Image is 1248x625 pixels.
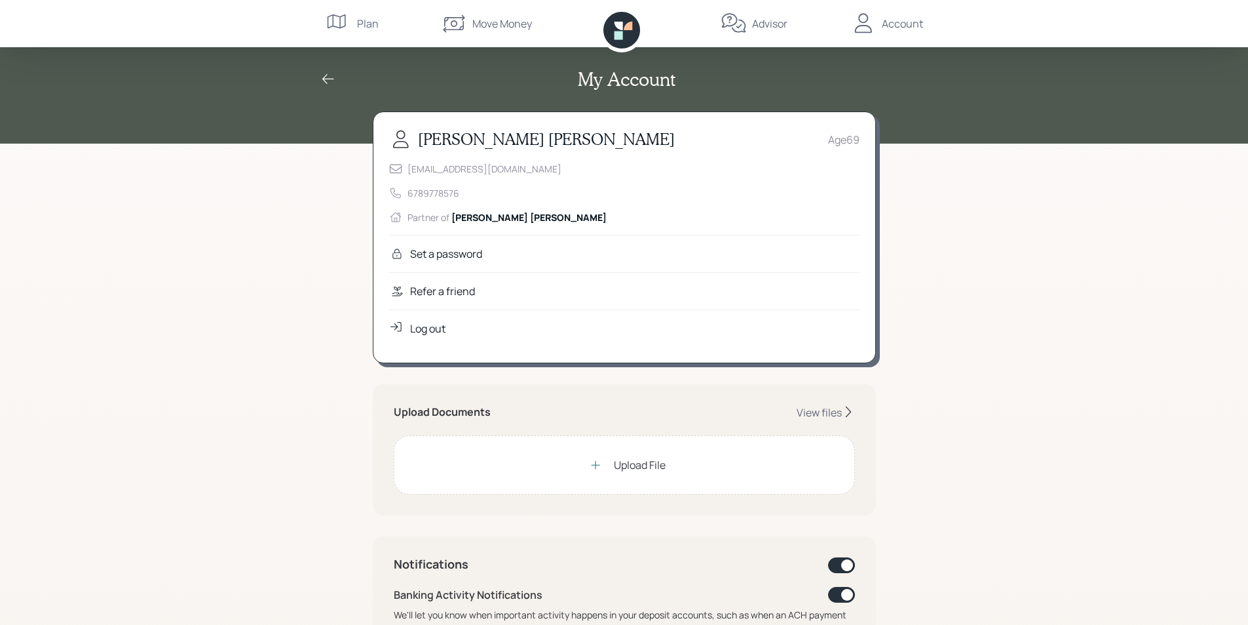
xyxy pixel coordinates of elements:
[797,405,842,420] div: View files
[407,162,561,176] div: [EMAIL_ADDRESS][DOMAIN_NAME]
[394,587,542,603] div: Banking Activity Notifications
[472,16,532,31] div: Move Money
[451,211,607,224] span: [PERSON_NAME] [PERSON_NAME]
[407,186,459,200] div: 6789778576
[394,406,491,418] h5: Upload Documents
[394,557,468,572] h4: Notifications
[410,321,445,336] div: Log out
[752,16,787,31] div: Advisor
[418,130,675,149] h3: [PERSON_NAME] [PERSON_NAME]
[407,211,607,224] div: Partner of
[614,457,666,473] div: Upload File
[410,246,482,262] div: Set a password
[578,68,675,91] h2: My Account
[882,16,923,31] div: Account
[828,132,860,148] div: Age 69
[357,16,379,31] div: Plan
[410,283,475,299] div: Refer a friend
